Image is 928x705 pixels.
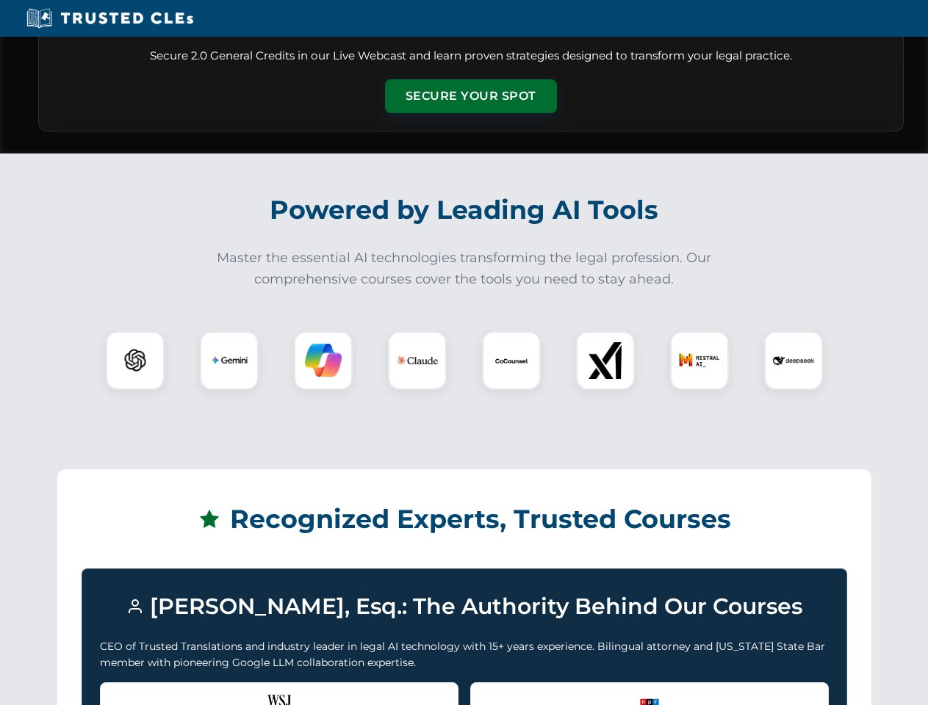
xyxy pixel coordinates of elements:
div: Gemini [200,331,259,390]
img: xAI Logo [587,342,624,379]
h2: Recognized Experts, Trusted Courses [82,493,847,545]
img: Mistral AI Logo [679,340,720,381]
img: DeepSeek Logo [773,340,814,381]
img: Gemini Logo [211,342,248,379]
h2: Powered by Leading AI Tools [57,184,871,236]
div: Copilot [294,331,353,390]
div: CoCounsel [482,331,541,390]
h3: [PERSON_NAME], Esq.: The Authority Behind Our Courses [100,587,829,626]
img: Claude Logo [397,340,438,381]
img: ChatGPT Logo [114,339,157,382]
img: CoCounsel Logo [493,342,530,379]
img: Copilot Logo [305,342,342,379]
img: Trusted CLEs [22,7,198,29]
div: Mistral AI [670,331,729,390]
button: Secure Your Spot [385,79,557,113]
p: CEO of Trusted Translations and industry leader in legal AI technology with 15+ years experience.... [100,638,829,671]
div: ChatGPT [106,331,165,390]
p: Master the essential AI technologies transforming the legal profession. Our comprehensive courses... [207,247,722,290]
p: Secure 2.0 General Credits in our Live Webcast and learn proven strategies designed to transform ... [57,48,885,65]
div: DeepSeek [764,331,823,390]
div: xAI [576,331,635,390]
div: Claude [388,331,447,390]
